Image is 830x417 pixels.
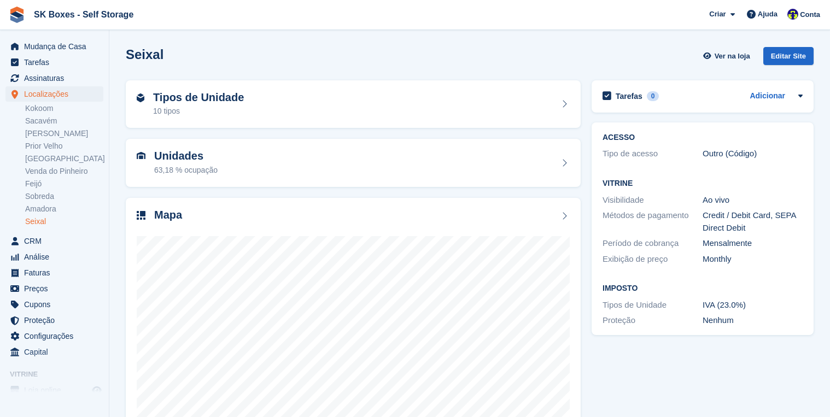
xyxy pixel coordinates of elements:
[603,284,803,293] h2: Imposto
[90,384,103,397] a: Loja de pré-visualização
[154,150,218,162] h2: Unidades
[5,265,103,280] a: menu
[603,314,703,327] div: Proteção
[126,139,581,187] a: Unidades 63,18 % ocupação
[603,148,703,160] div: Tipo de acesso
[763,47,814,65] div: Editar Site
[603,194,703,207] div: Visibilidade
[5,55,103,70] a: menu
[24,71,90,86] span: Assinaturas
[603,133,803,142] h2: ACESSO
[5,71,103,86] a: menu
[137,152,145,160] img: unit-icn-7be61d7bf1b0ce9d3e12c5938cc71ed9869f7b940bace4675aadf7bd6d80202e.svg
[5,281,103,296] a: menu
[9,7,25,23] img: stora-icon-8386f47178a22dfd0bd8f6a31ec36ba5ce8667c1dd55bd0f319d3a0aa187defe.svg
[703,253,803,266] div: Monthly
[616,91,642,101] h2: Tarefas
[24,383,90,398] span: Loja online
[24,39,90,54] span: Mudança de Casa
[5,249,103,265] a: menu
[137,211,145,220] img: map-icn-33ee37083ee616e46c38cad1a60f524a97daa1e2b2c8c0bc3eb3415660979fc1.svg
[763,47,814,69] a: Editar Site
[603,253,703,266] div: Exibição de preço
[25,179,103,189] a: Feijó
[758,9,778,20] span: Ajuda
[5,297,103,312] a: menu
[30,5,138,24] a: SK Boxes - Self Storage
[25,166,103,177] a: Venda do Pinheiro
[647,91,659,101] div: 0
[24,55,90,70] span: Tarefas
[25,103,103,114] a: Kokoom
[750,90,785,103] a: Adicionar
[24,86,90,102] span: Localizações
[24,233,90,249] span: CRM
[137,93,144,102] img: unit-type-icn-2b2737a686de81e16bb02015468b77c625bbabd49415b5ef34ead5e3b44a266d.svg
[702,47,754,65] a: Ver na loja
[24,344,90,360] span: Capital
[603,179,803,188] h2: Vitrine
[25,128,103,139] a: [PERSON_NAME]
[603,299,703,312] div: Tipos de Unidade
[24,297,90,312] span: Cupons
[787,9,798,20] img: Rita Ferreira
[24,328,90,344] span: Configurações
[153,91,244,104] h2: Tipos de Unidade
[5,86,103,102] a: menu
[126,47,163,62] h2: Seixal
[25,191,103,202] a: Sobreda
[153,105,244,117] div: 10 tipos
[24,249,90,265] span: Análise
[603,237,703,250] div: Período de cobrança
[25,216,103,227] a: Seixal
[5,313,103,328] a: menu
[24,313,90,328] span: Proteção
[715,51,750,62] span: Ver na loja
[800,9,820,20] span: Conta
[25,141,103,151] a: Prior Velho
[5,328,103,344] a: menu
[25,154,103,164] a: [GEOGRAPHIC_DATA]
[154,165,218,176] div: 63,18 % ocupação
[5,233,103,249] a: menu
[703,299,803,312] div: IVA (23.0%)
[154,209,182,221] h2: Mapa
[603,209,703,234] div: Métodos de pagamento
[703,314,803,327] div: Nenhum
[5,383,103,398] a: menu
[703,209,803,234] div: Credit / Debit Card, SEPA Direct Debit
[25,204,103,214] a: Amadora
[5,39,103,54] a: menu
[703,237,803,250] div: Mensalmente
[24,281,90,296] span: Preços
[709,9,726,20] span: Criar
[703,194,803,207] div: Ao vivo
[126,80,581,128] a: Tipos de Unidade 10 tipos
[5,344,103,360] a: menu
[703,148,803,160] div: Outro (Código)
[25,116,103,126] a: Sacavém
[10,369,109,380] span: Vitrine
[24,265,90,280] span: Faturas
